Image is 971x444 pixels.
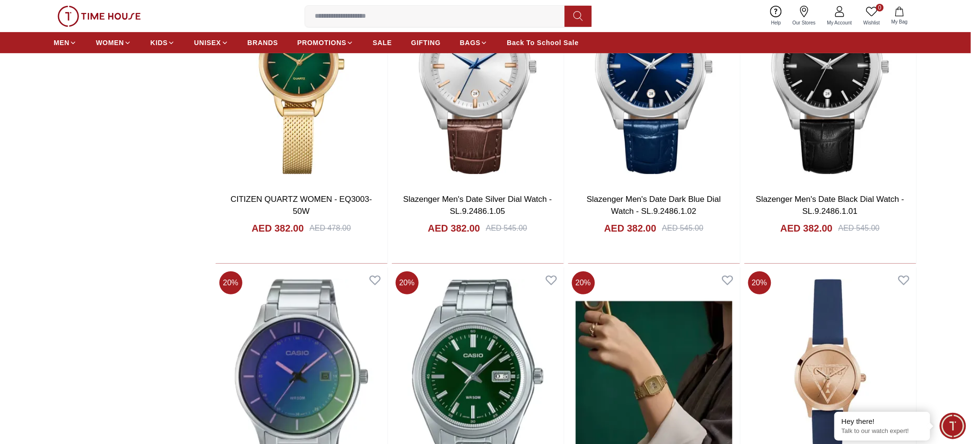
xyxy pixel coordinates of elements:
span: KIDS [150,38,168,47]
span: GIFTING [411,38,441,47]
a: MEN [54,34,77,51]
a: Slazenger Men's Date Dark Blue Dial Watch - SL.9.2486.1.02 [587,195,721,216]
button: My Bag [886,5,914,27]
span: 20 % [572,271,595,294]
span: My Account [823,19,856,26]
div: AED 478.00 [309,222,351,234]
a: SALE [373,34,392,51]
a: Slazenger Men's Date Black Dial Watch - SL.9.2486.1.01 [756,195,904,216]
a: GIFTING [411,34,441,51]
div: AED 545.00 [486,222,527,234]
a: BAGS [460,34,488,51]
a: Slazenger Men's Date Silver Dial Watch - SL.9.2486.1.05 [403,195,552,216]
span: 20 % [219,271,242,294]
a: 0Wishlist [858,4,886,28]
span: UNISEX [194,38,221,47]
h4: AED 382.00 [780,222,833,235]
span: Wishlist [860,19,884,26]
a: PROMOTIONS [297,34,354,51]
span: PROMOTIONS [297,38,347,47]
a: Help [765,4,787,28]
span: SALE [373,38,392,47]
img: ... [57,6,141,27]
span: BRANDS [248,38,278,47]
a: WOMEN [96,34,131,51]
span: MEN [54,38,69,47]
div: Chat Widget [940,413,966,439]
a: UNISEX [194,34,228,51]
div: AED 545.00 [662,222,703,234]
span: WOMEN [96,38,124,47]
div: Hey there! [842,417,923,426]
h4: AED 382.00 [604,222,656,235]
div: AED 545.00 [838,222,880,234]
span: 0 [876,4,884,12]
span: Help [767,19,785,26]
span: 20 % [396,271,419,294]
span: BAGS [460,38,480,47]
span: Back To School Sale [507,38,579,47]
span: 20 % [748,271,771,294]
a: CITIZEN QUARTZ WOMEN - EQ3003-50W [230,195,372,216]
a: KIDS [150,34,175,51]
h4: AED 382.00 [428,222,480,235]
p: Talk to our watch expert! [842,427,923,435]
span: Our Stores [789,19,820,26]
span: My Bag [888,18,912,25]
a: Back To School Sale [507,34,579,51]
a: Our Stores [787,4,822,28]
a: BRANDS [248,34,278,51]
h4: AED 382.00 [251,222,304,235]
